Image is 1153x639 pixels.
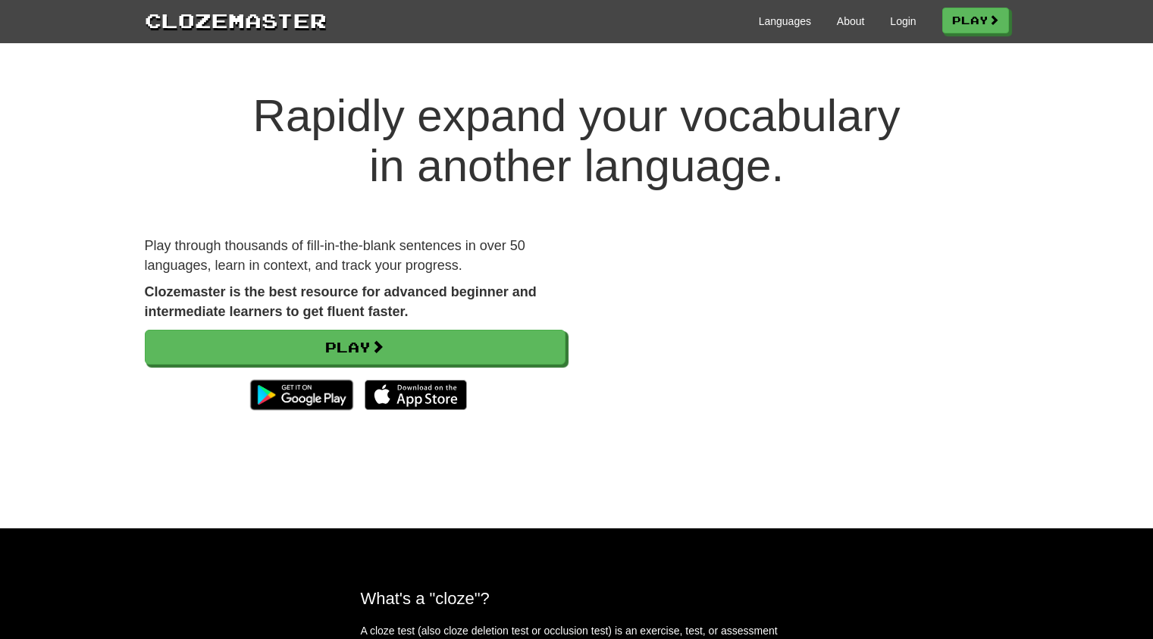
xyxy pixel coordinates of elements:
[145,330,566,365] a: Play
[361,589,793,608] h2: What's a "cloze"?
[145,6,327,34] a: Clozemaster
[145,284,537,319] strong: Clozemaster is the best resource for advanced beginner and intermediate learners to get fluent fa...
[243,372,360,418] img: Get it on Google Play
[145,236,566,275] p: Play through thousands of fill-in-the-blank sentences in over 50 languages, learn in context, and...
[365,380,467,410] img: Download_on_the_App_Store_Badge_US-UK_135x40-25178aeef6eb6b83b96f5f2d004eda3bffbb37122de64afbaef7...
[837,14,865,29] a: About
[890,14,916,29] a: Login
[759,14,811,29] a: Languages
[942,8,1009,33] a: Play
